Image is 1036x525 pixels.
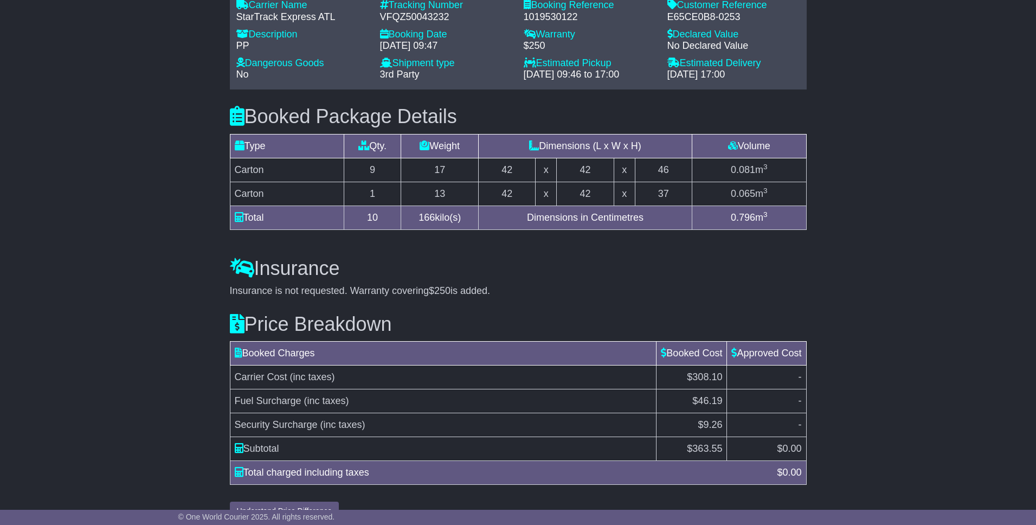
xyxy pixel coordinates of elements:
[401,206,479,229] td: kilo(s)
[557,182,614,206] td: 42
[687,372,722,382] span: $308.10
[380,69,420,80] span: 3rd Party
[524,29,657,41] div: Warranty
[536,158,557,182] td: x
[782,443,801,454] span: 0.00
[479,206,692,229] td: Dimensions in Centimetres
[235,419,318,430] span: Security Surcharge
[524,11,657,23] div: 1019530122
[429,285,451,296] span: $250
[230,258,807,279] h3: Insurance
[479,182,536,206] td: 42
[692,158,806,182] td: m
[230,313,807,335] h3: Price Breakdown
[380,29,513,41] div: Booking Date
[419,212,435,223] span: 166
[230,342,657,366] td: Booked Charges
[121,64,179,71] div: Keywords by Traffic
[229,465,772,480] div: Total charged including taxes
[31,63,40,72] img: tab_domain_overview_orange.svg
[230,106,807,127] h3: Booked Package Details
[43,64,97,71] div: Domain Overview
[667,69,800,81] div: [DATE] 17:00
[763,187,768,195] sup: 3
[344,182,401,206] td: 1
[230,437,657,461] td: Subtotal
[110,63,118,72] img: tab_keywords_by_traffic_grey.svg
[692,395,722,406] span: $46.19
[235,372,287,382] span: Carrier Cost
[731,188,755,199] span: 0.065
[304,395,349,406] span: (inc taxes)
[479,134,692,158] td: Dimensions (L x W x H)
[235,395,301,406] span: Fuel Surcharge
[727,437,806,461] td: $
[657,342,727,366] td: Booked Cost
[782,467,801,478] span: 0.00
[731,164,755,175] span: 0.081
[290,372,335,382] span: (inc taxes)
[657,437,727,461] td: $
[401,134,479,158] td: Weight
[236,29,369,41] div: Description
[230,134,344,158] td: Type
[230,182,344,206] td: Carton
[380,57,513,69] div: Shipment type
[614,158,635,182] td: x
[401,182,479,206] td: 13
[230,502,339,521] button: Understand Price Difference
[524,57,657,69] div: Estimated Pickup
[692,134,806,158] td: Volume
[344,158,401,182] td: 9
[524,40,657,52] div: $250
[236,57,369,69] div: Dangerous Goods
[17,28,26,37] img: website_grey.svg
[236,40,369,52] div: PP
[380,40,513,52] div: [DATE] 09:47
[614,182,635,206] td: x
[799,395,802,406] span: -
[344,206,401,229] td: 10
[17,17,26,26] img: logo_orange.svg
[230,158,344,182] td: Carton
[799,419,802,430] span: -
[557,158,614,182] td: 42
[344,134,401,158] td: Qty.
[763,163,768,171] sup: 3
[320,419,365,430] span: (inc taxes)
[667,11,800,23] div: E65CE0B8-0253
[230,285,807,297] div: Insurance is not requested. Warranty covering is added.
[692,443,722,454] span: 363.55
[524,69,657,81] div: [DATE] 09:46 to 17:00
[667,29,800,41] div: Declared Value
[692,182,806,206] td: m
[236,69,249,80] span: No
[698,419,722,430] span: $9.26
[635,182,692,206] td: 37
[799,372,802,382] span: -
[28,28,119,37] div: Domain: [DOMAIN_NAME]
[30,17,53,26] div: v 4.0.25
[771,465,807,480] div: $
[731,212,755,223] span: 0.796
[479,158,536,182] td: 42
[230,206,344,229] td: Total
[236,11,369,23] div: StarTrack Express ATL
[667,57,800,69] div: Estimated Delivery
[667,40,800,52] div: No Declared Value
[380,11,513,23] div: VFQZ50043232
[401,158,479,182] td: 17
[727,342,806,366] td: Approved Cost
[763,210,768,219] sup: 3
[536,182,557,206] td: x
[692,206,806,229] td: m
[178,513,335,521] span: © One World Courier 2025. All rights reserved.
[635,158,692,182] td: 46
